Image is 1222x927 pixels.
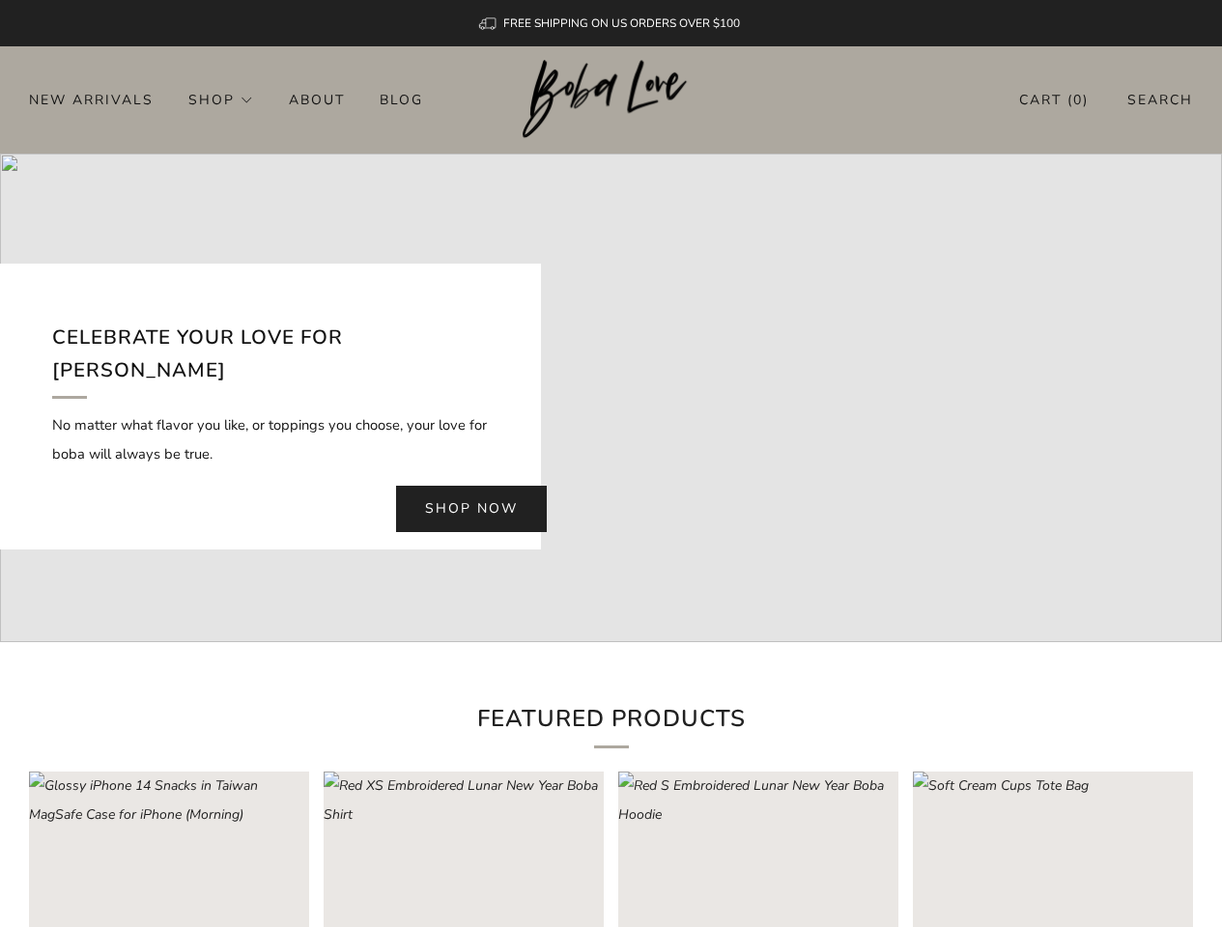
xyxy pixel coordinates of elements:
h2: Featured Products [293,700,930,748]
a: Boba Love [523,60,699,140]
h2: Celebrate your love for [PERSON_NAME] [52,322,489,398]
a: Cart [1019,84,1089,116]
items-count: 0 [1073,91,1083,109]
a: Search [1127,84,1193,116]
span: FREE SHIPPING ON US ORDERS OVER $100 [503,15,740,31]
a: About [289,84,345,115]
p: No matter what flavor you like, or toppings you choose, your love for boba will always be true. [52,410,489,468]
img: Boba Love [523,60,699,139]
a: Blog [380,84,423,115]
a: New Arrivals [29,84,154,115]
a: Shop [188,84,254,115]
a: Shop now [396,486,547,532]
